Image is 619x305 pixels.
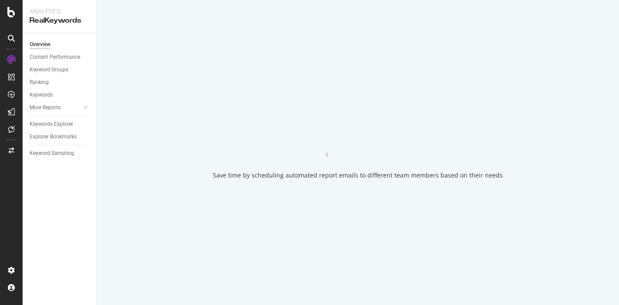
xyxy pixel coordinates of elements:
div: Explorer Bookmarks [30,132,77,141]
div: More Reports [30,103,61,112]
div: Content Performance [30,53,80,62]
a: Keywords [30,90,90,100]
a: Keyword Groups [30,65,90,74]
div: animation [326,126,389,157]
div: Save time by scheduling automated report emails to different team members based on their needs [213,171,503,180]
div: Overview [30,40,50,49]
a: Explorer Bookmarks [30,132,90,141]
div: Ranking [30,78,49,87]
a: Keywords Explorer [30,120,90,129]
div: Analytics [30,7,89,16]
a: Ranking [30,78,90,87]
a: Content Performance [30,53,90,62]
a: Keyword Sampling [30,149,90,158]
a: More Reports [30,103,81,112]
div: Keywords Explorer [30,120,73,129]
a: Overview [30,40,90,49]
div: RealKeywords [30,16,89,26]
div: Keywords [30,90,53,100]
div: Keyword Groups [30,65,68,74]
div: Keyword Sampling [30,149,74,158]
